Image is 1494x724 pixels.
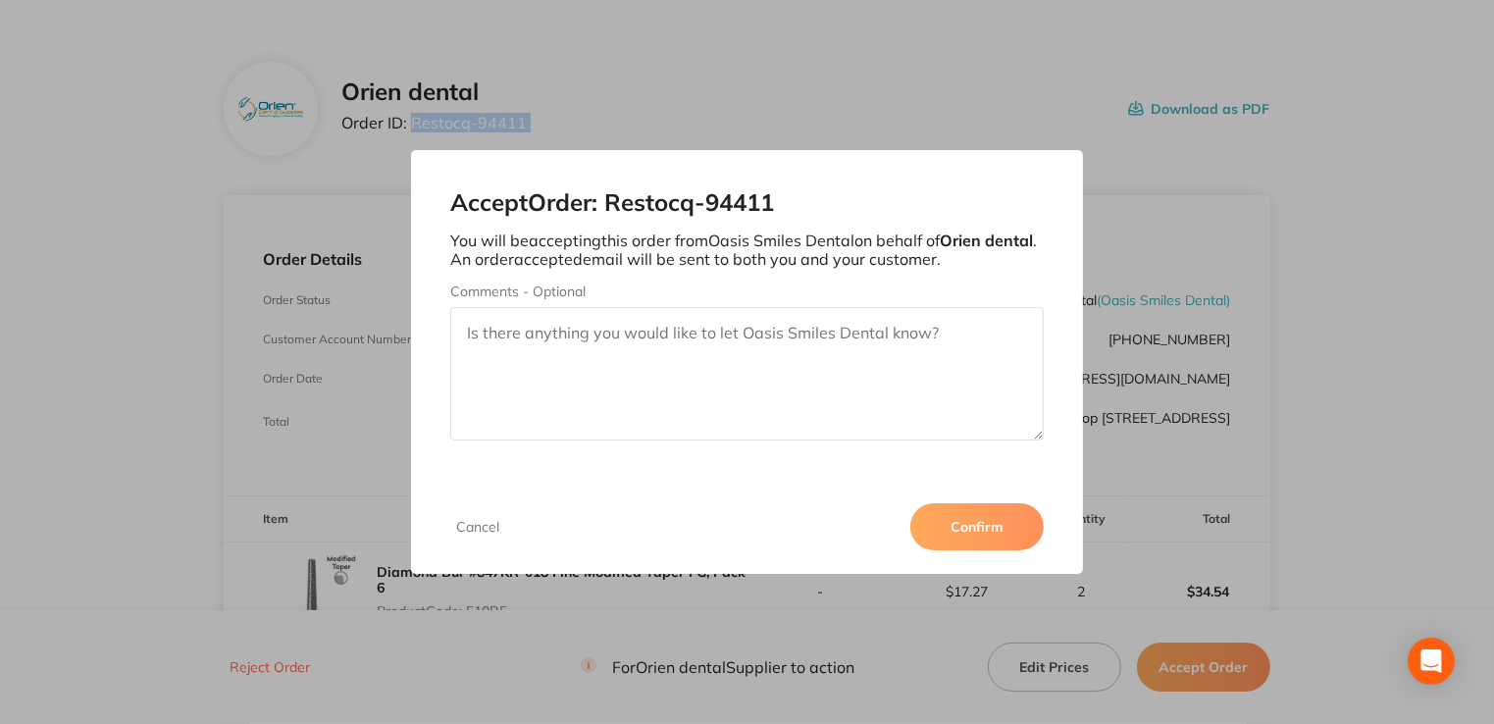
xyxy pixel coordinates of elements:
button: Confirm [910,503,1044,550]
div: Open Intercom Messenger [1408,638,1455,685]
button: Cancel [450,518,505,536]
h2: Accept Order: Restocq- 94411 [450,189,1044,217]
b: Orien dental [940,231,1033,250]
label: Comments - Optional [450,284,1044,299]
p: You will be accepting this order from Oasis Smiles Dental on behalf of . An order accepted email ... [450,232,1044,268]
